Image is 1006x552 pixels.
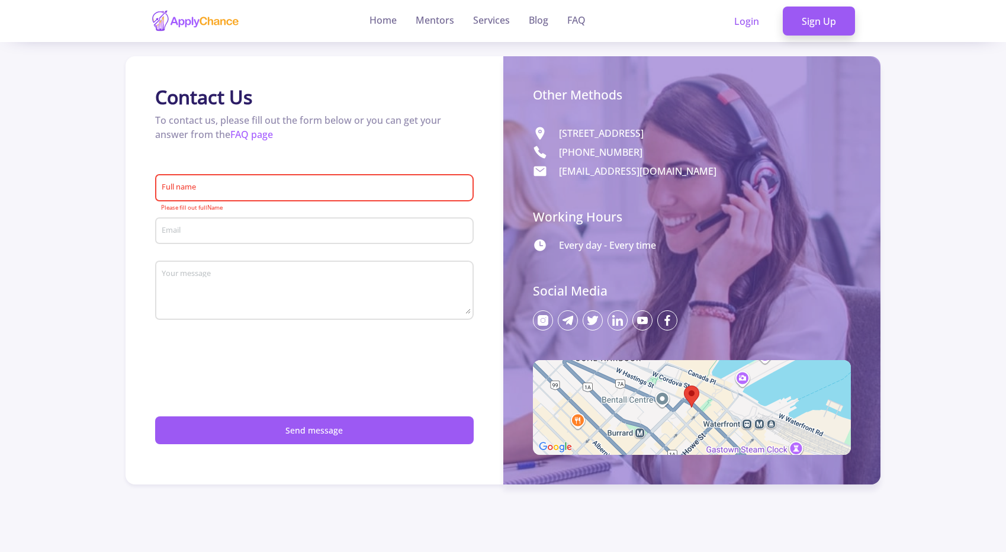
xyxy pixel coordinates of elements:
p: [PHONE_NUMBER] [559,145,642,159]
p: Social Media [533,282,851,301]
img: youtube [632,310,653,330]
a: Login [715,7,778,36]
button: Send message [155,416,473,444]
iframe: reCAPTCHA [155,342,335,388]
a: FAQ page [230,128,273,141]
img: applychance logo [151,9,240,33]
p: Every day - Every time [559,238,656,252]
p: [STREET_ADDRESS] [559,126,644,140]
p: To contact us, please fill out the form below or you can get your answer from the [155,113,473,142]
b: Contact Us [155,84,252,110]
img: facebook [657,310,677,330]
p: Other Methods [533,86,851,105]
p: [EMAIL_ADDRESS][DOMAIN_NAME] [559,164,716,178]
mat-error: Please fill out fullName [161,205,468,211]
p: Working Hours [533,208,851,227]
a: Open this area in Google Maps (opens a new window) [536,439,575,455]
a: Sign Up [783,7,855,36]
img: linkedin [608,310,628,330]
img: Google [536,439,575,455]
